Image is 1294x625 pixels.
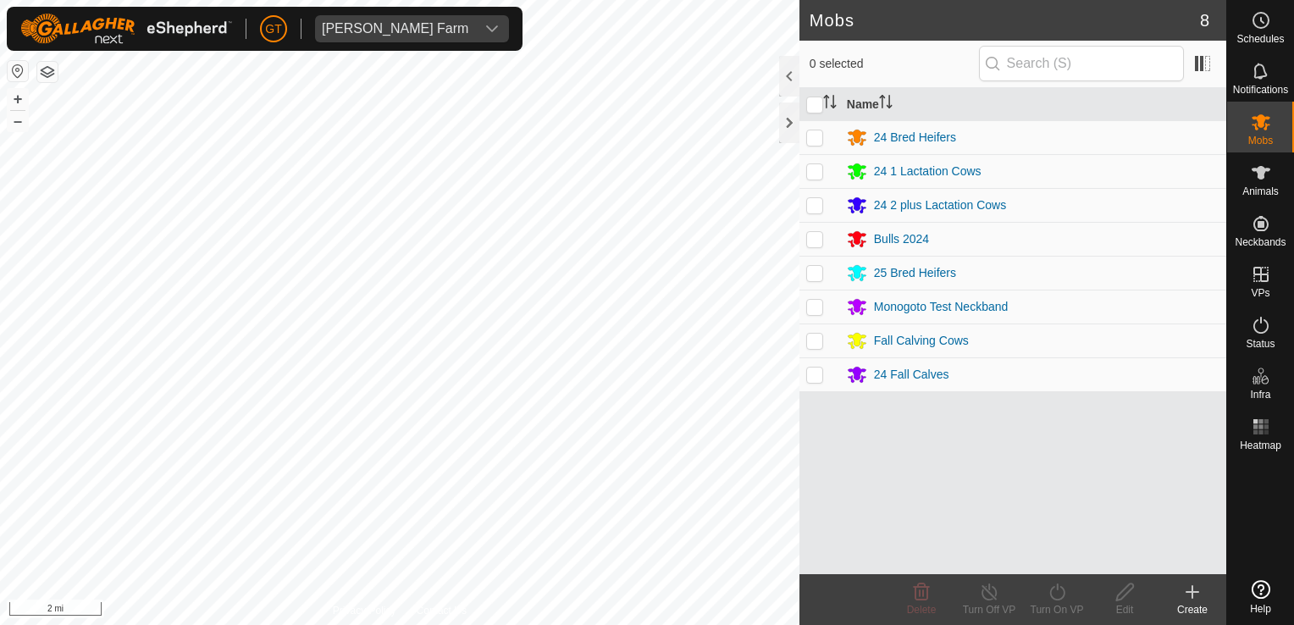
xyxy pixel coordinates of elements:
div: Bulls 2024 [874,230,929,248]
div: Turn On VP [1023,602,1091,617]
div: 24 Fall Calves [874,366,949,384]
span: 0 selected [810,55,979,73]
a: Contact Us [417,603,467,618]
div: 24 2 plus Lactation Cows [874,196,1006,214]
div: Monogoto Test Neckband [874,298,1009,316]
div: 24 1 Lactation Cows [874,163,982,180]
button: Map Layers [37,62,58,82]
span: Notifications [1233,85,1288,95]
div: Turn Off VP [955,602,1023,617]
img: Gallagher Logo [20,14,232,44]
span: Animals [1242,186,1279,196]
span: Help [1250,604,1271,614]
button: – [8,111,28,131]
span: Neckbands [1235,237,1286,247]
div: Fall Calving Cows [874,332,969,350]
a: Help [1227,573,1294,621]
span: 8 [1200,8,1209,33]
span: Status [1246,339,1275,349]
th: Name [840,88,1226,121]
p-sorticon: Activate to sort [879,97,893,111]
div: 25 Bred Heifers [874,264,956,282]
button: + [8,89,28,109]
div: 24 Bred Heifers [874,129,956,147]
span: Heatmap [1240,440,1281,451]
a: Privacy Policy [333,603,396,618]
div: Edit [1091,602,1159,617]
h2: Mobs [810,10,1200,30]
span: Schedules [1236,34,1284,44]
div: dropdown trigger [475,15,509,42]
div: Create [1159,602,1226,617]
span: GT [265,20,281,38]
p-sorticon: Activate to sort [823,97,837,111]
span: Delete [907,604,937,616]
span: Thoren Farm [315,15,475,42]
input: Search (S) [979,46,1184,81]
span: Infra [1250,390,1270,400]
div: [PERSON_NAME] Farm [322,22,468,36]
span: Mobs [1248,136,1273,146]
button: Reset Map [8,61,28,81]
span: VPs [1251,288,1269,298]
